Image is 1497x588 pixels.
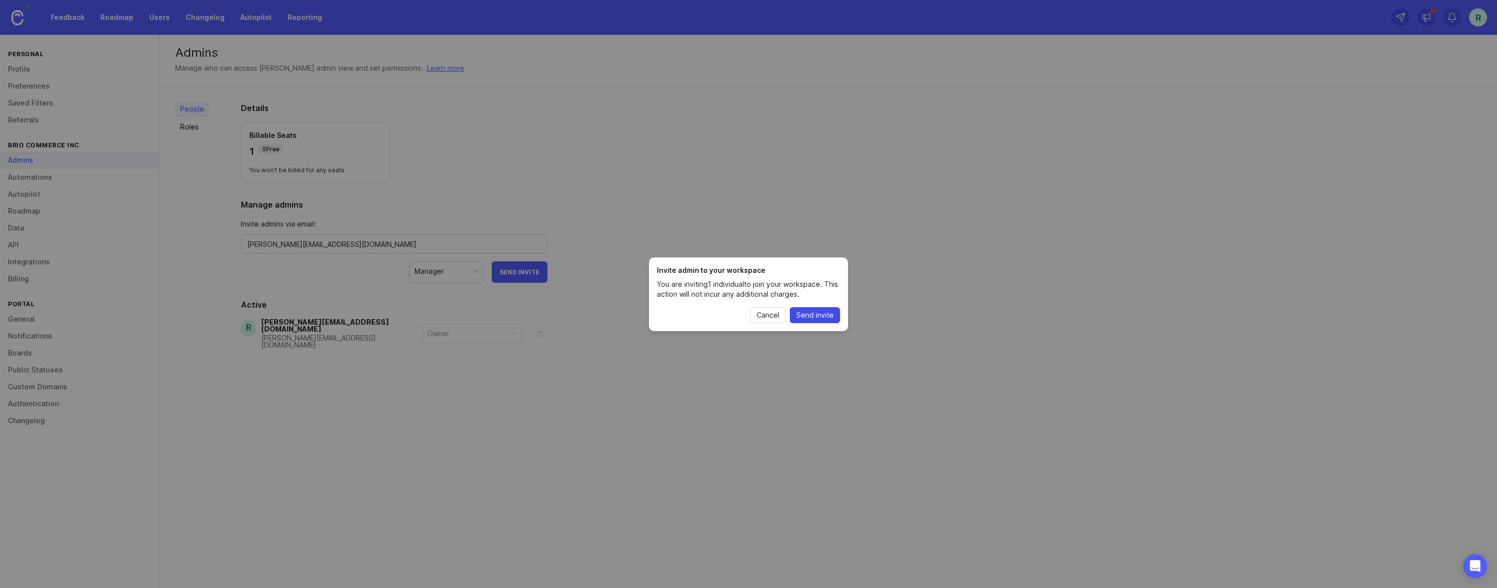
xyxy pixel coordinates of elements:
span: Cancel [756,310,779,320]
span: Send invite [796,310,834,320]
h1: Invite admin to your workspace [657,265,840,275]
button: Cancel [750,307,786,323]
p: You are inviting 1 individual to join your workspace. This action will not incur any additional c... [657,279,840,299]
button: Send invite [790,307,840,323]
div: Open Intercom Messenger [1463,554,1487,578]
